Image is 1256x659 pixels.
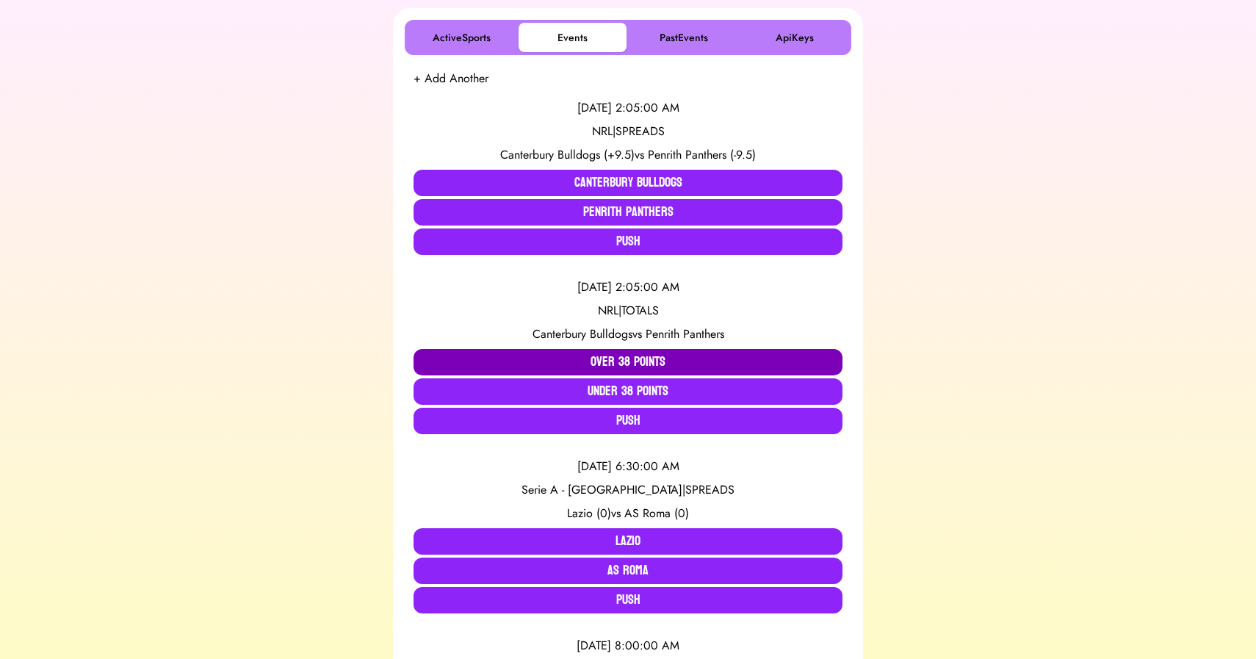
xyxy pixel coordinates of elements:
[414,278,842,296] div: [DATE] 2:05:00 AM
[624,505,689,522] span: AS Roma (0)
[414,302,842,320] div: NRL | TOTALS
[414,170,842,196] button: Canterbury Bulldogs
[519,23,627,52] button: Events
[500,146,635,163] span: Canterbury Bulldogs (+9.5)
[629,23,737,52] button: PastEvents
[414,228,842,255] button: Push
[414,505,842,522] div: vs
[533,325,632,342] span: Canterbury Bulldogs
[414,70,488,87] button: + Add Another
[414,378,842,405] button: Under 38 Points
[414,481,842,499] div: Serie A - [GEOGRAPHIC_DATA] | SPREADS
[414,199,842,226] button: Penrith Panthers
[414,587,842,613] button: Push
[646,325,724,342] span: Penrith Panthers
[414,123,842,140] div: NRL | SPREADS
[408,23,516,52] button: ActiveSports
[648,146,756,163] span: Penrith Panthers (-9.5)
[414,325,842,343] div: vs
[567,505,611,522] span: Lazio (0)
[740,23,848,52] button: ApiKeys
[414,146,842,164] div: vs
[414,528,842,555] button: Lazio
[414,558,842,584] button: AS Roma
[414,99,842,117] div: [DATE] 2:05:00 AM
[414,637,842,655] div: [DATE] 8:00:00 AM
[414,349,842,375] button: Over 38 Points
[414,408,842,434] button: Push
[414,458,842,475] div: [DATE] 6:30:00 AM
